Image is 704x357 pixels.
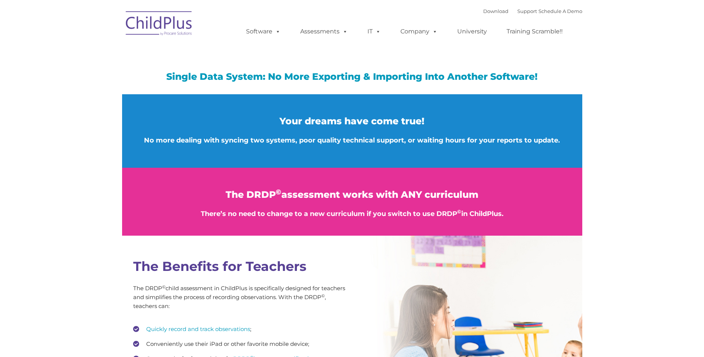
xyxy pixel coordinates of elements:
sup: © [457,209,461,214]
li: ; [133,324,347,335]
span: The DRDP assessment works with ANY curriculum [226,189,478,200]
a: University [450,24,494,39]
p: The DRDP child assessment in ChildPlus is specifically designed for teachers and simplifies the p... [133,284,347,311]
a: Company [393,24,445,39]
a: Support [517,8,537,14]
a: Schedule A Demo [538,8,582,14]
a: Quickly record and track observations [146,325,250,333]
li: Conveniently use their iPad or other favorite mobile device; [133,338,347,350]
a: Training Scramble!! [499,24,570,39]
img: ChildPlus by Procare Solutions [122,6,196,43]
a: Assessments [293,24,355,39]
span: No more dealing with syncing two systems, poor quality technical support, or waiting hours for yo... [144,136,560,144]
a: Download [483,8,508,14]
sup: © [276,188,281,196]
a: IT [360,24,388,39]
span: Single Data System: No More Exporting & Importing Into Another Software! [166,71,538,82]
font: | [483,8,582,14]
span: Your dreams have come true! [279,115,425,127]
sup: © [321,293,325,298]
a: Software [239,24,288,39]
sup: © [162,284,166,289]
span: There’s no need to change to a new curriculum if you switch to use DRDP in ChildPlus. [201,210,504,218]
strong: The Benefits for Teachers [133,258,307,274]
